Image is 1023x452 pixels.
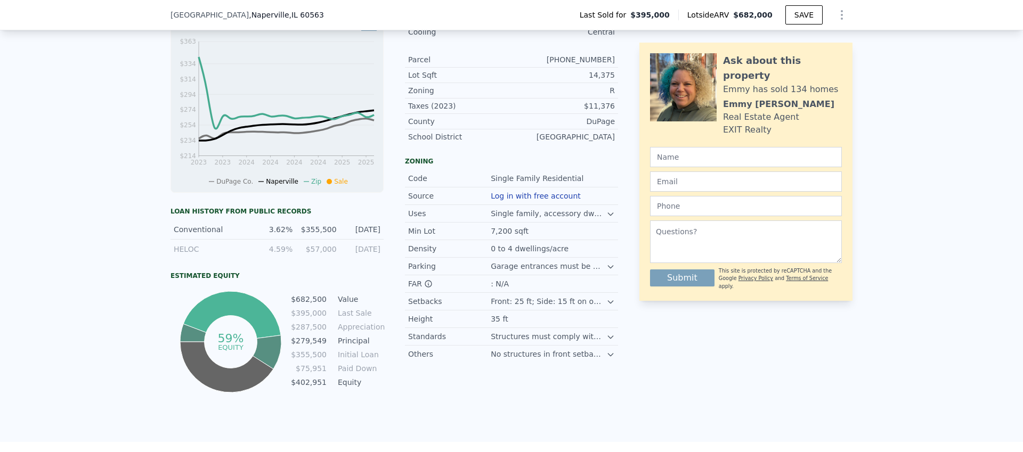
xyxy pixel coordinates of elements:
[491,208,606,219] div: Single family, accessory dwelling unit, manufactured housing, planned residential developments, m...
[336,376,384,388] td: Equity
[491,243,571,254] div: 0 to 4 dwellings/acre
[723,98,834,111] div: Emmy [PERSON_NAME]
[217,332,243,345] tspan: 59%
[336,349,384,360] td: Initial Loan
[408,116,511,127] div: County
[238,159,255,166] tspan: 2024
[491,331,606,342] div: Structures must comply with specified setback, parking, and other standards.
[336,363,384,374] td: Paid Down
[343,224,380,235] div: [DATE]
[216,178,253,185] span: DuPage Co.
[290,376,327,388] td: $402,951
[491,314,510,324] div: 35 ft
[408,296,491,307] div: Setbacks
[719,267,842,290] div: This site is protected by reCAPTCHA and the Google and apply.
[580,10,631,20] span: Last Sold for
[170,272,384,280] div: Estimated Equity
[180,91,196,98] tspan: $294
[491,261,606,272] div: Garage entrances must be set back 20 ft from the front property line.
[286,159,303,166] tspan: 2024
[687,10,733,20] span: Lotside ARV
[290,363,327,374] td: $75,951
[408,208,491,219] div: Uses
[408,191,491,201] div: Source
[738,275,773,281] a: Privacy Policy
[723,53,842,83] div: Ask about this property
[336,335,384,347] td: Principal
[343,244,380,254] div: [DATE]
[334,159,351,166] tspan: 2025
[511,70,615,80] div: 14,375
[358,159,375,166] tspan: 2025
[491,296,606,307] div: Front: 25 ft; Side: 15 ft on one, 5 ft on the other; Rear: 15 ft
[408,101,511,111] div: Taxes (2023)
[215,159,231,166] tspan: 2023
[408,27,511,37] div: Cooling
[180,152,196,160] tspan: $214
[408,226,491,236] div: Min Lot
[290,321,327,333] td: $287,500
[266,178,298,185] span: Naperville
[299,244,336,254] div: $57,000
[650,147,842,167] input: Name
[255,224,293,235] div: 3.62%
[180,76,196,83] tspan: $314
[180,121,196,129] tspan: $254
[650,196,842,216] input: Phone
[491,278,511,289] div: : N/A
[290,335,327,347] td: $279,549
[408,70,511,80] div: Lot Sqft
[491,349,606,359] div: No structures in front setback area; accessory structures limited in size and height.
[290,307,327,319] td: $395,000
[170,207,384,216] div: Loan history from public records
[723,111,799,124] div: Real Estate Agent
[299,224,336,235] div: $355,500
[174,244,249,254] div: HELOC
[408,331,491,342] div: Standards
[249,10,324,20] span: , Naperville
[630,10,670,20] span: $395,000
[511,85,615,96] div: R
[511,27,615,37] div: Central
[311,178,321,185] span: Zip
[723,124,772,136] div: EXIT Realty
[336,293,384,305] td: Value
[650,171,842,192] input: Email
[408,278,491,289] div: FAR
[733,11,773,19] span: $682,000
[310,159,327,166] tspan: 2024
[491,226,531,236] div: 7,200 sqft
[511,116,615,127] div: DuPage
[289,11,324,19] span: , IL 60563
[174,224,249,235] div: Conventional
[180,60,196,68] tspan: $334
[723,83,838,96] div: Emmy has sold 134 homes
[290,293,327,305] td: $682,500
[491,192,581,200] button: Log in with free account
[180,38,196,45] tspan: $363
[511,132,615,142] div: [GEOGRAPHIC_DATA]
[180,106,196,113] tspan: $274
[218,343,243,351] tspan: equity
[785,5,823,24] button: SAVE
[334,178,348,185] span: Sale
[262,159,279,166] tspan: 2024
[336,307,384,319] td: Last Sale
[650,269,715,286] button: Submit
[408,349,491,359] div: Others
[191,159,207,166] tspan: 2023
[336,321,384,333] td: Appreciation
[180,137,196,144] tspan: $234
[491,173,586,184] div: Single Family Residential
[831,4,852,26] button: Show Options
[405,157,618,166] div: Zoning
[408,261,491,272] div: Parking
[786,275,828,281] a: Terms of Service
[255,244,293,254] div: 4.59%
[408,85,511,96] div: Zoning
[408,173,491,184] div: Code
[511,54,615,65] div: [PHONE_NUMBER]
[290,349,327,360] td: $355,500
[408,243,491,254] div: Density
[170,10,249,20] span: [GEOGRAPHIC_DATA]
